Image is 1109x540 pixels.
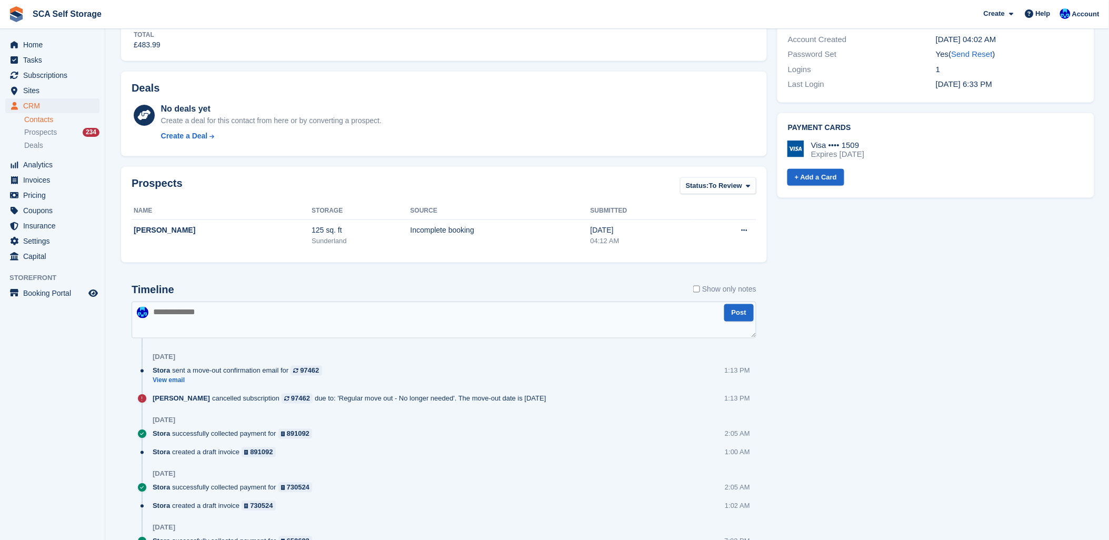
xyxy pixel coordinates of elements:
[153,447,170,457] span: Stora
[132,203,312,219] th: Name
[28,5,106,23] a: SCA Self Storage
[24,141,43,151] span: Deals
[949,49,995,58] span: ( )
[5,249,99,264] a: menu
[1072,9,1100,19] span: Account
[787,141,804,157] img: Visa Logo
[693,284,756,295] label: Show only notes
[680,177,756,195] button: Status: To Review
[278,429,313,439] a: 891092
[312,236,410,246] div: Sunderland
[291,394,310,404] div: 97462
[725,447,750,457] div: 1:00 AM
[24,140,99,151] a: Deals
[788,64,936,76] div: Logins
[23,249,86,264] span: Capital
[153,483,170,493] span: Stora
[153,501,170,511] span: Stora
[952,49,993,58] a: Send Reset
[161,103,382,115] div: No deals yet
[23,188,86,203] span: Pricing
[788,78,936,91] div: Last Login
[153,524,175,532] div: [DATE]
[300,366,319,376] div: 97462
[1036,8,1051,19] span: Help
[134,39,161,51] div: £483.99
[132,82,159,94] h2: Deals
[153,366,327,376] div: sent a move-out confirmation email for
[83,128,99,137] div: 234
[23,218,86,233] span: Insurance
[725,394,750,404] div: 1:13 PM
[153,416,175,425] div: [DATE]
[242,501,276,511] a: 730524
[1060,8,1071,19] img: Kelly Neesham
[5,53,99,67] a: menu
[811,141,864,150] div: Visa •••• 1509
[709,181,742,191] span: To Review
[725,483,750,493] div: 2:05 AM
[132,284,174,296] h2: Timeline
[23,53,86,67] span: Tasks
[137,307,148,318] img: Kelly Neesham
[312,225,410,236] div: 125 sq. ft
[725,429,750,439] div: 2:05 AM
[153,501,281,511] div: created a draft invoice
[153,366,170,376] span: Stora
[5,98,99,113] a: menu
[811,149,864,159] div: Expires [DATE]
[788,124,1084,132] h2: Payment cards
[23,37,86,52] span: Home
[153,353,175,362] div: [DATE]
[411,225,591,236] div: Incomplete booking
[23,98,86,113] span: CRM
[250,501,273,511] div: 730524
[24,127,57,137] span: Prospects
[24,115,99,125] a: Contacts
[788,34,936,46] div: Account Created
[161,131,382,142] a: Create a Deal
[725,501,750,511] div: 1:02 AM
[5,157,99,172] a: menu
[23,286,86,301] span: Booking Portal
[132,177,183,197] h2: Prospects
[250,447,273,457] div: 891092
[5,218,99,233] a: menu
[282,394,313,404] a: 97462
[153,429,317,439] div: successfully collected payment for
[5,203,99,218] a: menu
[287,483,309,493] div: 730524
[23,203,86,218] span: Coupons
[724,304,754,322] button: Post
[287,429,309,439] div: 891092
[23,68,86,83] span: Subscriptions
[134,225,312,236] div: [PERSON_NAME]
[411,203,591,219] th: Source
[936,64,1084,76] div: 1
[24,127,99,138] a: Prospects 234
[312,203,410,219] th: Storage
[5,68,99,83] a: menu
[936,79,992,88] time: 2025-07-24 17:33:19 UTC
[5,37,99,52] a: menu
[984,8,1005,19] span: Create
[23,234,86,248] span: Settings
[23,173,86,187] span: Invoices
[134,30,161,39] div: Total
[153,483,317,493] div: successfully collected payment for
[9,273,105,283] span: Storefront
[278,483,313,493] a: 730524
[686,181,709,191] span: Status:
[788,48,936,61] div: Password Set
[693,284,700,295] input: Show only notes
[936,34,1084,46] div: [DATE] 04:02 AM
[5,234,99,248] a: menu
[23,83,86,98] span: Sites
[591,225,694,236] div: [DATE]
[161,131,208,142] div: Create a Deal
[87,287,99,299] a: Preview store
[153,376,327,385] a: View email
[242,447,276,457] a: 891092
[153,429,170,439] span: Stora
[5,83,99,98] a: menu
